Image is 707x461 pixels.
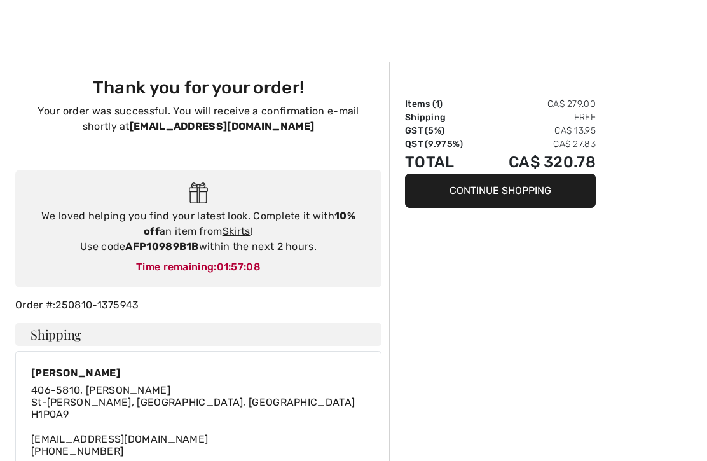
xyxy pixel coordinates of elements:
div: [EMAIL_ADDRESS][DOMAIN_NAME] [31,384,355,457]
td: CA$ 320.78 [481,151,596,174]
span: 1 [436,99,439,109]
td: CA$ 27.83 [481,137,596,151]
button: Continue Shopping [405,174,596,208]
td: Shipping [405,111,481,124]
h3: Thank you for your order! [23,78,374,99]
strong: 10% off [144,210,355,237]
a: Skirts [223,225,251,237]
h4: Shipping [15,323,381,346]
a: 406-5810 [31,384,80,396]
div: We loved helping you find your latest look. Complete it with an item from ! Use code within the n... [28,209,369,254]
td: GST (5%) [405,124,481,137]
strong: AFP10989B1B [125,240,198,252]
div: Order #: [8,298,389,313]
td: CA$ 13.95 [481,124,596,137]
td: Free [481,111,596,124]
span: , [PERSON_NAME] St-[PERSON_NAME], [GEOGRAPHIC_DATA], [GEOGRAPHIC_DATA] H1P0A9 [31,384,355,420]
div: [PERSON_NAME] [31,367,355,379]
span: 01:57:08 [217,261,261,273]
img: Gift.svg [189,182,209,203]
td: Items ( ) [405,97,481,111]
div: Time remaining: [28,259,369,275]
td: QST (9.975%) [405,137,481,151]
td: Total [405,151,481,174]
strong: [EMAIL_ADDRESS][DOMAIN_NAME] [130,120,314,132]
p: Your order was successful. You will receive a confirmation e-mail shortly at [23,104,374,134]
td: CA$ 279.00 [481,97,596,111]
a: 250810-1375943 [55,299,139,311]
a: [PHONE_NUMBER] [31,445,123,457]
